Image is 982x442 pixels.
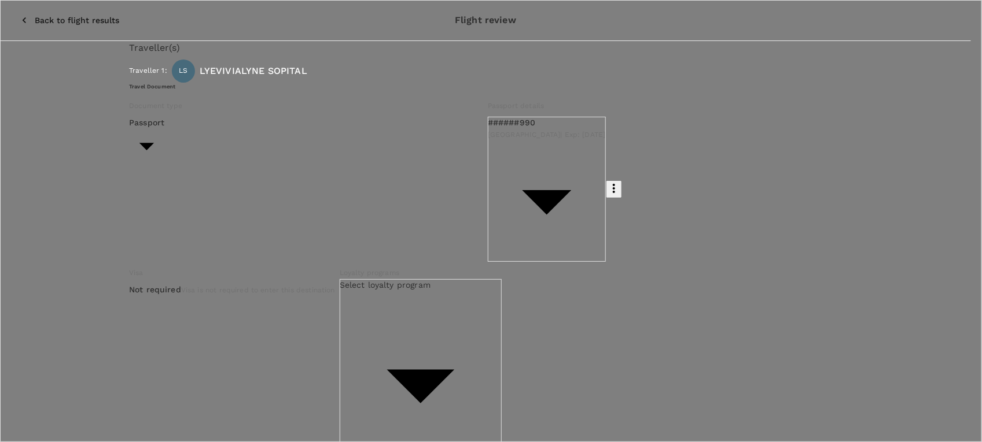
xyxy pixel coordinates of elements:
p: Flight review [455,13,516,27]
p: Back to flight results [35,14,119,26]
p: Traveller(s) [129,41,842,55]
span: Visa is not required to enter this destination [181,286,335,294]
span: [GEOGRAPHIC_DATA] | Exp: [DATE] [488,131,606,139]
p: ######990 [488,117,606,128]
p: Traveller 1 : [129,65,167,77]
p: LYEVIVIALYNE SOPITAL [200,64,307,78]
span: LS [179,65,187,77]
span: Document type [129,102,182,110]
p: Select loyalty program [340,279,502,291]
p: Passport [129,117,164,128]
span: Loyalty programs [340,269,399,277]
h6: Travel Document [129,83,842,90]
p: Not required [129,284,181,295]
span: Visa [129,269,144,277]
span: Passport details [488,102,544,110]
